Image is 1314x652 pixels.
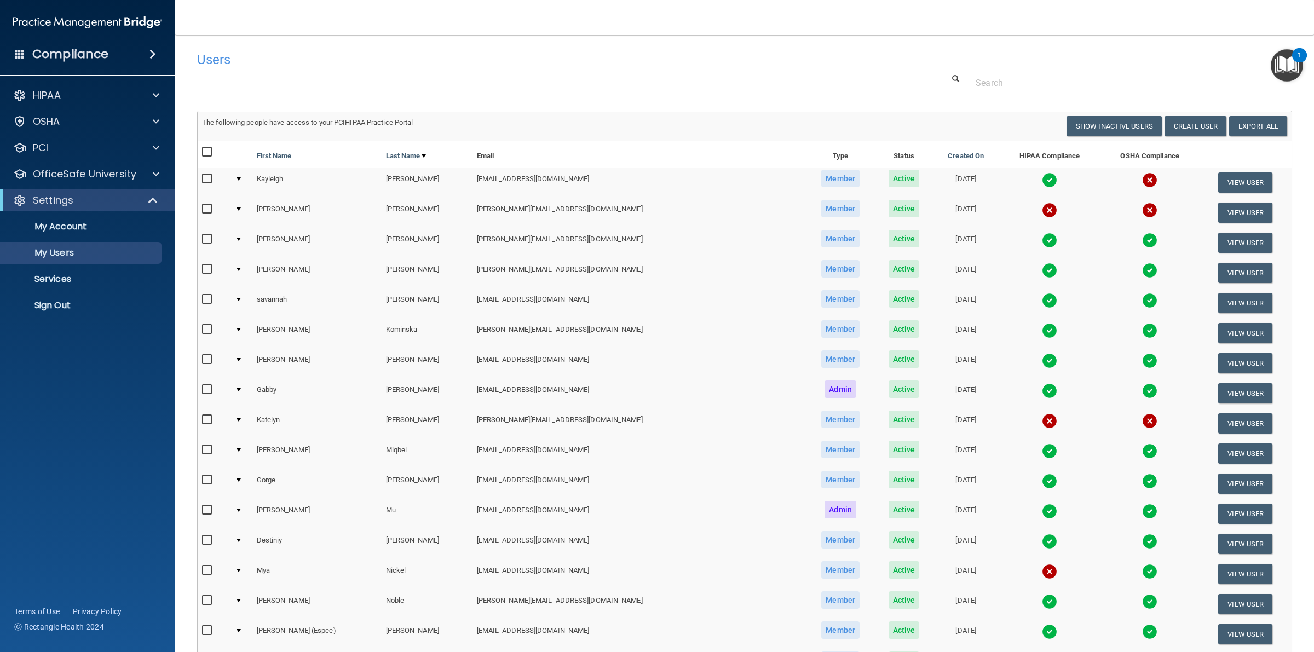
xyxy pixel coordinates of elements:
span: Member [821,320,860,338]
td: [DATE] [933,589,999,619]
img: tick.e7d51cea.svg [1042,383,1057,399]
td: [EMAIL_ADDRESS][DOMAIN_NAME] [472,529,806,559]
td: [PERSON_NAME] [382,228,472,258]
img: tick.e7d51cea.svg [1142,443,1157,459]
p: HIPAA [33,89,61,102]
span: Member [821,200,860,217]
td: [PERSON_NAME] [252,258,382,288]
td: Nickel [382,559,472,589]
span: Ⓒ Rectangle Health 2024 [14,621,104,632]
td: [PERSON_NAME] [382,529,472,559]
button: Create User [1165,116,1226,136]
img: tick.e7d51cea.svg [1042,172,1057,188]
button: View User [1218,624,1272,644]
td: [PERSON_NAME] [252,348,382,378]
span: Member [821,260,860,278]
img: PMB logo [13,11,162,33]
span: Member [821,230,860,247]
td: Katelyn [252,408,382,438]
td: savannah [252,288,382,318]
td: [DATE] [933,318,999,348]
button: View User [1218,293,1272,313]
button: View User [1218,203,1272,223]
img: tick.e7d51cea.svg [1142,564,1157,579]
span: Active [889,350,920,368]
span: Active [889,200,920,217]
span: Active [889,591,920,609]
td: [DATE] [933,529,999,559]
h4: Compliance [32,47,108,62]
img: tick.e7d51cea.svg [1142,383,1157,399]
td: [EMAIL_ADDRESS][DOMAIN_NAME] [472,619,806,649]
span: Active [889,170,920,187]
span: Member [821,591,860,609]
img: tick.e7d51cea.svg [1142,293,1157,308]
td: [DATE] [933,559,999,589]
td: [PERSON_NAME] [252,198,382,228]
td: [PERSON_NAME] [382,198,472,228]
td: [EMAIL_ADDRESS][DOMAIN_NAME] [472,168,806,198]
img: cross.ca9f0e7f.svg [1042,203,1057,218]
td: [DATE] [933,408,999,438]
button: View User [1218,323,1272,343]
img: tick.e7d51cea.svg [1142,263,1157,278]
td: [DATE] [933,499,999,529]
img: tick.e7d51cea.svg [1042,443,1057,459]
a: First Name [257,149,292,163]
img: tick.e7d51cea.svg [1142,233,1157,248]
p: My Users [7,247,157,258]
td: [EMAIL_ADDRESS][DOMAIN_NAME] [472,559,806,589]
td: [PERSON_NAME] [382,619,472,649]
td: [DATE] [933,469,999,499]
button: View User [1218,263,1272,283]
span: Admin [825,501,856,518]
td: [DATE] [933,288,999,318]
td: [DATE] [933,228,999,258]
td: [PERSON_NAME][EMAIL_ADDRESS][DOMAIN_NAME] [472,228,806,258]
td: [EMAIL_ADDRESS][DOMAIN_NAME] [472,438,806,469]
td: [PERSON_NAME][EMAIL_ADDRESS][DOMAIN_NAME] [472,408,806,438]
span: Active [889,441,920,458]
span: Member [821,170,860,187]
img: tick.e7d51cea.svg [1142,624,1157,639]
td: Mya [252,559,382,589]
td: [EMAIL_ADDRESS][DOMAIN_NAME] [472,469,806,499]
p: Settings [33,194,73,207]
img: tick.e7d51cea.svg [1042,263,1057,278]
button: View User [1218,172,1272,193]
img: cross.ca9f0e7f.svg [1142,413,1157,429]
a: Export All [1229,116,1287,136]
th: OSHA Compliance [1100,141,1200,168]
h4: Users [197,53,829,67]
p: Sign Out [7,300,157,311]
p: PCI [33,141,48,154]
span: Active [889,230,920,247]
p: My Account [7,221,157,232]
td: [PERSON_NAME] [252,438,382,469]
td: [DATE] [933,168,999,198]
p: OSHA [33,115,60,128]
img: tick.e7d51cea.svg [1042,504,1057,519]
button: Open Resource Center, 1 new notification [1271,49,1303,82]
td: Gorge [252,469,382,499]
th: Status [875,141,933,168]
span: Member [821,350,860,368]
img: tick.e7d51cea.svg [1142,504,1157,519]
span: Active [889,320,920,338]
td: Kayleigh [252,168,382,198]
td: [PERSON_NAME] [382,408,472,438]
td: [PERSON_NAME] [382,258,472,288]
a: Settings [13,194,159,207]
td: [EMAIL_ADDRESS][DOMAIN_NAME] [472,378,806,408]
td: [DATE] [933,619,999,649]
button: View User [1218,564,1272,584]
span: Member [821,290,860,308]
td: Noble [382,589,472,619]
a: Privacy Policy [73,606,122,617]
span: Active [889,260,920,278]
td: [PERSON_NAME] [382,348,472,378]
p: OfficeSafe University [33,168,136,181]
td: [EMAIL_ADDRESS][DOMAIN_NAME] [472,499,806,529]
button: View User [1218,413,1272,434]
span: Active [889,531,920,549]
